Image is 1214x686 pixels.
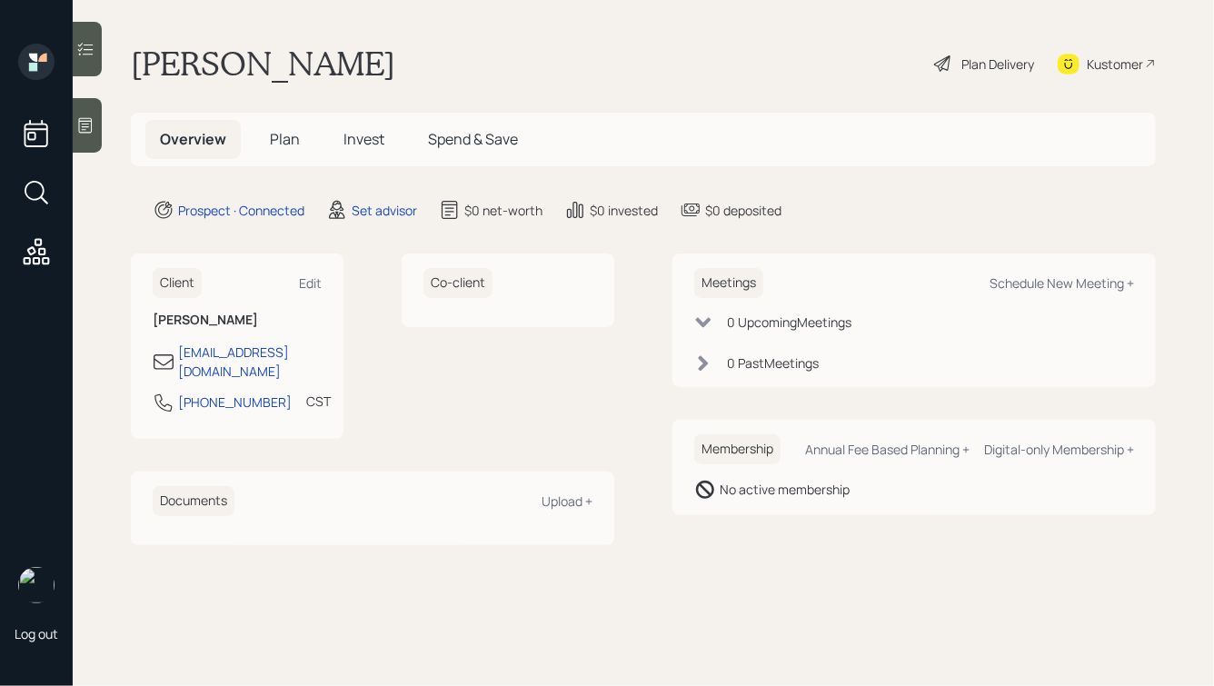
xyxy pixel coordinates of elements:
div: [PHONE_NUMBER] [178,393,292,412]
div: Annual Fee Based Planning + [805,441,970,458]
h1: [PERSON_NAME] [131,44,395,84]
span: Overview [160,129,226,149]
div: Schedule New Meeting + [990,274,1134,292]
h6: Meetings [694,268,763,298]
div: [EMAIL_ADDRESS][DOMAIN_NAME] [178,343,322,381]
div: Upload + [542,492,592,510]
h6: Documents [153,486,234,516]
h6: [PERSON_NAME] [153,313,322,328]
img: hunter_neumayer.jpg [18,567,55,603]
div: Kustomer [1087,55,1143,74]
div: Prospect · Connected [178,201,304,220]
div: No active membership [720,480,850,499]
span: Spend & Save [428,129,518,149]
div: Log out [15,625,58,642]
div: Edit [299,274,322,292]
div: $0 invested [590,201,658,220]
h6: Client [153,268,202,298]
h6: Membership [694,434,781,464]
span: Plan [270,129,300,149]
div: Set advisor [352,201,417,220]
div: Plan Delivery [961,55,1034,74]
div: $0 net-worth [464,201,542,220]
div: Digital-only Membership + [984,441,1134,458]
div: 0 Upcoming Meeting s [727,313,851,332]
span: Invest [343,129,384,149]
div: CST [306,392,331,411]
div: $0 deposited [705,201,781,220]
div: 0 Past Meeting s [727,353,819,373]
h6: Co-client [423,268,493,298]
